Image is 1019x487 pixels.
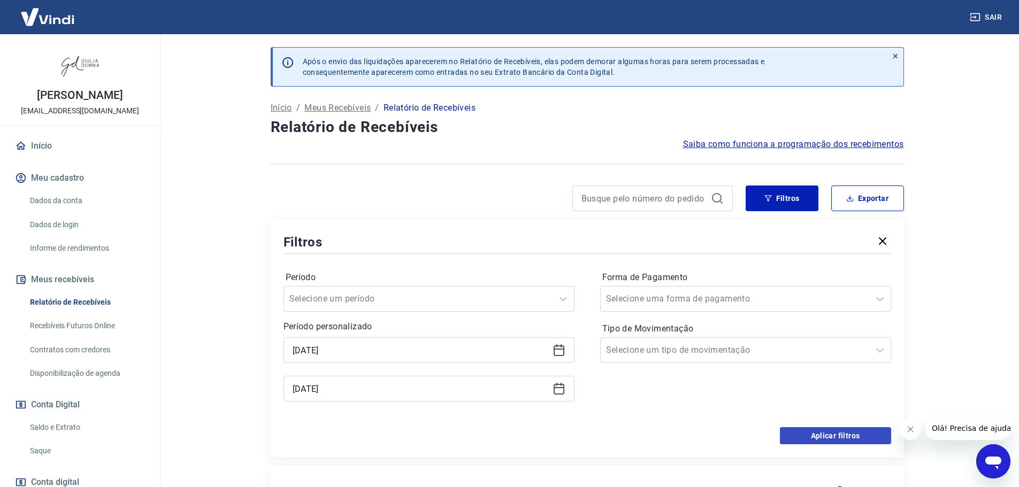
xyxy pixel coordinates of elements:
[26,315,147,337] a: Recebíveis Futuros Online
[271,117,904,138] h4: Relatório de Recebíveis
[13,1,82,33] img: Vindi
[26,291,147,313] a: Relatório de Recebíveis
[13,268,147,291] button: Meus recebíveis
[13,134,147,158] a: Início
[746,185,818,211] button: Filtros
[284,234,323,251] h5: Filtros
[831,185,904,211] button: Exportar
[21,105,139,117] p: [EMAIL_ADDRESS][DOMAIN_NAME]
[293,342,548,358] input: Data inicial
[13,393,147,416] button: Conta Digital
[900,419,921,440] iframe: Fechar mensagem
[26,214,147,236] a: Dados de login
[602,322,889,335] label: Tipo de Movimentação
[304,102,371,114] a: Meus Recebíveis
[37,90,122,101] p: [PERSON_NAME]
[581,190,707,206] input: Busque pelo número do pedido
[26,362,147,384] a: Disponibilização de agenda
[26,440,147,462] a: Saque
[976,444,1010,478] iframe: Botão para abrir a janela de mensagens
[375,102,379,114] p: /
[968,7,1006,27] button: Sair
[26,416,147,438] a: Saldo e Extrato
[26,190,147,212] a: Dados da conta
[303,56,765,78] p: Após o envio das liquidações aparecerem no Relatório de Recebíveis, elas podem demorar algumas ho...
[26,237,147,259] a: Informe de rendimentos
[286,271,572,284] label: Período
[6,7,90,16] span: Olá! Precisa de ajuda?
[59,43,102,86] img: 11efcaa0-b592-4158-bf44-3e3a1f4dab66.jpeg
[293,381,548,397] input: Data final
[26,339,147,361] a: Contratos com credores
[296,102,300,114] p: /
[284,320,574,333] p: Período personalizado
[384,102,476,114] p: Relatório de Recebíveis
[602,271,889,284] label: Forma de Pagamento
[780,427,891,444] button: Aplicar filtros
[271,102,292,114] a: Início
[925,416,1010,440] iframe: Mensagem da empresa
[13,166,147,190] button: Meu cadastro
[683,138,904,151] a: Saiba como funciona a programação dos recebimentos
